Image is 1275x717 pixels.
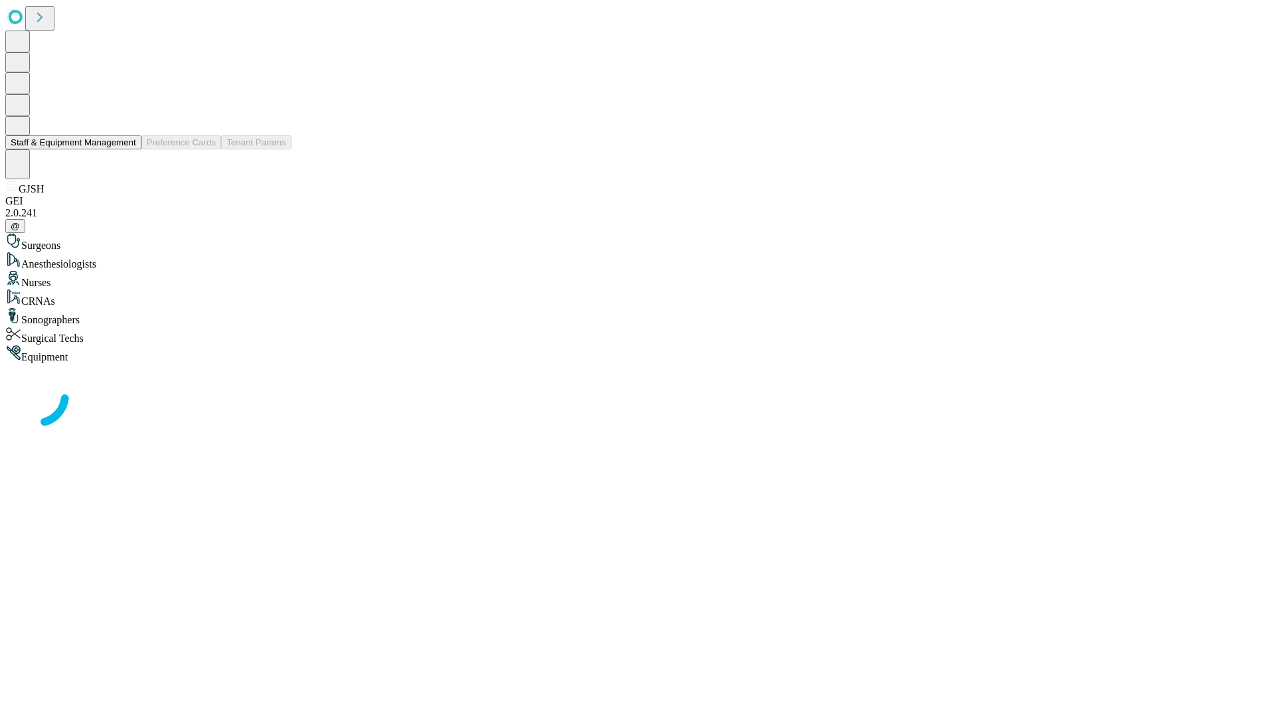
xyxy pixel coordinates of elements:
[5,219,25,233] button: @
[19,183,44,195] span: GJSH
[11,221,20,231] span: @
[5,233,1270,252] div: Surgeons
[221,135,292,149] button: Tenant Params
[5,345,1270,363] div: Equipment
[5,307,1270,326] div: Sonographers
[5,252,1270,270] div: Anesthesiologists
[5,289,1270,307] div: CRNAs
[5,326,1270,345] div: Surgical Techs
[5,270,1270,289] div: Nurses
[141,135,221,149] button: Preference Cards
[5,195,1270,207] div: GEI
[5,207,1270,219] div: 2.0.241
[5,135,141,149] button: Staff & Equipment Management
